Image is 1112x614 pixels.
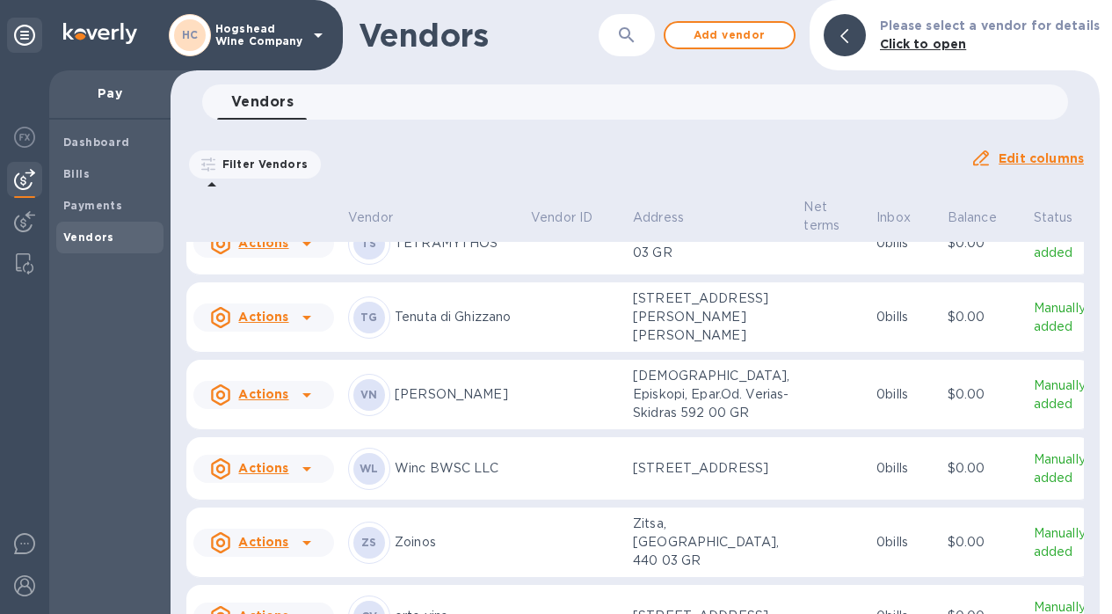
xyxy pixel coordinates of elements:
p: 0 bills [876,234,934,252]
span: Inbox [876,208,934,227]
p: [PERSON_NAME] [395,385,517,404]
p: Manually added [1034,450,1086,487]
p: $0.00 [948,459,1020,478]
b: Payments [63,199,122,212]
p: 0 bills [876,533,934,552]
p: [STREET_ADDRESS] [633,459,790,478]
p: Diakopto, Diakopto, 250 03 GR [633,225,790,262]
b: HC [182,28,199,41]
b: Please select a vendor for details [880,18,1100,33]
b: Vendors [63,230,114,244]
p: Status [1034,208,1073,227]
span: Add vendor [680,25,780,46]
p: $0.00 [948,234,1020,252]
p: Zitsa, [GEOGRAPHIC_DATA], 440 03 GR [633,515,790,570]
b: Click to open [880,37,967,51]
p: 0 bills [876,459,934,478]
p: Manually added [1034,376,1086,413]
button: Add vendor [664,21,796,49]
p: [STREET_ADDRESS][PERSON_NAME][PERSON_NAME] [633,289,790,345]
p: $0.00 [948,385,1020,404]
span: Vendor [348,208,416,227]
b: WL [360,462,379,475]
p: [DEMOGRAPHIC_DATA], Episkopi, Epar.Od. Verias-Skidras 592 00 GR [633,367,790,422]
span: Address [633,208,707,227]
p: Vendor ID [531,208,592,227]
span: Vendors [231,90,294,114]
u: Actions [238,387,288,401]
span: Balance [948,208,1020,227]
b: TG [360,311,378,324]
b: Dashboard [63,135,130,149]
p: $0.00 [948,533,1020,552]
p: Address [633,208,684,227]
p: Tenuta di Ghizzano [395,308,517,326]
p: Winc BWSC LLC [395,459,517,478]
span: Vendor ID [531,208,615,227]
p: 0 bills [876,308,934,326]
h1: Vendors [359,17,595,54]
p: $0.00 [948,308,1020,326]
div: Unpin categories [7,18,42,53]
span: Net terms [803,198,862,235]
b: Bills [63,167,90,180]
u: Actions [238,461,288,475]
b: TS [361,237,377,250]
p: Manually added [1034,299,1086,336]
u: Edit columns [999,151,1084,165]
p: 0 bills [876,385,934,404]
u: Actions [238,236,288,250]
u: Actions [238,310,288,324]
p: Manually added [1034,225,1086,262]
img: Logo [63,23,137,44]
p: Inbox [876,208,911,227]
p: Hogshead Wine Company [215,23,303,48]
p: Balance [948,208,997,227]
p: Vendor [348,208,393,227]
u: Actions [238,535,288,549]
p: TETRAMYTHOS [395,234,517,252]
p: Manually added [1034,524,1086,561]
p: Zoinos [395,533,517,552]
img: Foreign exchange [14,127,35,148]
p: Filter Vendors [215,157,308,172]
b: VN [360,388,378,401]
p: Pay [63,84,156,102]
b: ZS [361,536,377,549]
p: Net terms [803,198,839,235]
